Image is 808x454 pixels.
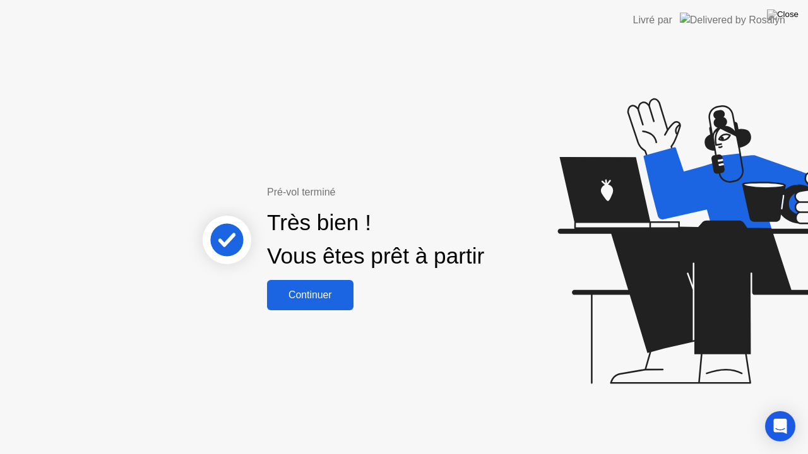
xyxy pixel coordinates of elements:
div: Open Intercom Messenger [765,411,795,441]
div: Très bien ! Vous êtes prêt à partir [267,206,484,273]
div: Livré par [633,13,672,28]
div: Pré-vol terminé [267,185,528,200]
img: Delivered by Rosalyn [680,13,785,27]
img: Close [767,9,799,20]
button: Continuer [267,280,353,310]
div: Continuer [271,289,350,301]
